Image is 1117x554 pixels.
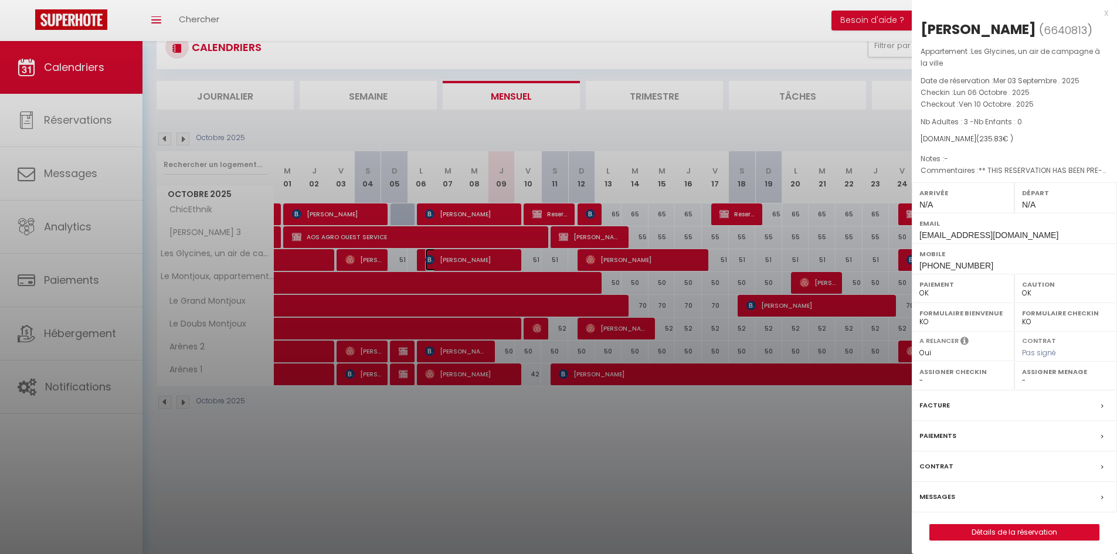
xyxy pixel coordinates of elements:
span: N/A [1022,200,1035,209]
label: Contrat [919,460,953,473]
label: Messages [919,491,955,503]
label: A relancer [919,336,959,346]
span: 235.83 [979,134,1003,144]
label: Arrivée [919,187,1007,199]
label: Caution [1022,278,1109,290]
p: Commentaires : [921,165,1108,176]
label: Départ [1022,187,1109,199]
button: Détails de la réservation [929,524,1099,541]
label: Formulaire Bienvenue [919,307,1007,319]
label: Email [919,217,1109,229]
div: [PERSON_NAME] [921,20,1036,39]
label: Contrat [1022,336,1056,344]
label: Formulaire Checkin [1022,307,1109,319]
span: Pas signé [1022,348,1056,358]
span: - [944,154,948,164]
span: Les Glycines, un air de campagne à la ville [921,46,1100,68]
span: N/A [919,200,933,209]
label: Mobile [919,248,1109,260]
span: 6640813 [1044,23,1087,38]
span: [PHONE_NUMBER] [919,261,993,270]
div: x [912,6,1108,20]
span: ( € ) [976,134,1013,144]
i: Sélectionner OUI si vous souhaiter envoyer les séquences de messages post-checkout [960,336,969,349]
label: Paiements [919,430,956,442]
span: Nb Enfants : 0 [974,117,1022,127]
span: ( ) [1039,22,1092,38]
span: Lun 06 Octobre . 2025 [953,87,1030,97]
span: Nb Adultes : 3 - [921,117,1022,127]
label: Assigner Checkin [919,366,1007,378]
p: Notes : [921,153,1108,165]
p: Date de réservation : [921,75,1108,87]
span: Ven 10 Octobre . 2025 [959,99,1034,109]
label: Paiement [919,278,1007,290]
p: Appartement : [921,46,1108,69]
a: Détails de la réservation [930,525,1099,540]
label: Assigner Menage [1022,366,1109,378]
span: [EMAIL_ADDRESS][DOMAIN_NAME] [919,230,1058,240]
label: Facture [919,399,950,412]
div: [DOMAIN_NAME] [921,134,1108,145]
p: Checkout : [921,98,1108,110]
span: Mer 03 Septembre . 2025 [993,76,1079,86]
p: Checkin : [921,87,1108,98]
